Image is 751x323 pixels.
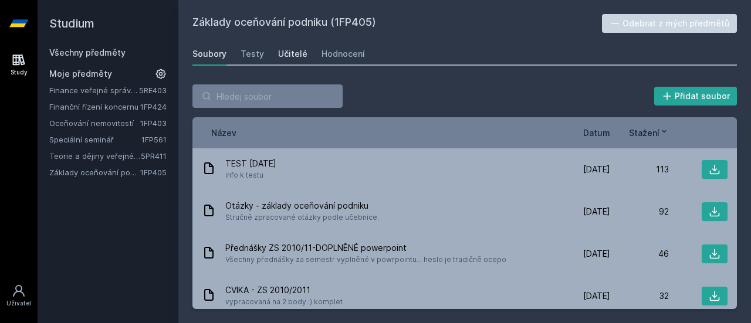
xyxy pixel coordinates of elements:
[241,42,264,66] a: Testy
[141,151,167,161] a: 5PR411
[610,206,669,217] div: 92
[610,248,669,260] div: 46
[322,48,365,60] div: Hodnocení
[139,86,167,95] a: 5RE403
[225,200,379,212] span: Otázky - základy oceňování podniku
[49,47,126,57] a: Všechny předměty
[241,48,264,60] div: Testy
[583,164,610,175] span: [DATE]
[49,150,141,162] a: Teorie a dějiny veřejné správy
[602,14,738,33] button: Odebrat z mých předmětů
[629,127,659,139] span: Stažení
[2,47,35,83] a: Study
[11,68,28,77] div: Study
[654,87,738,106] button: Přidat soubor
[49,134,141,145] a: Speciální seminář
[278,48,307,60] div: Učitelé
[49,101,140,113] a: Finanční řízení koncernu
[192,42,226,66] a: Soubory
[192,48,226,60] div: Soubory
[583,127,610,139] button: Datum
[140,168,167,177] a: 1FP405
[225,284,343,296] span: CVIKA - ZS 2010/2011
[225,296,343,308] span: vypracovaná na 2 body :) komplet
[583,206,610,217] span: [DATE]
[629,127,669,139] button: Stažení
[140,102,167,111] a: 1FP424
[225,254,506,266] span: Všechny přednášky za semestr vyplněné v powrpointu... heslo je tradičně ocepo
[49,84,139,96] a: Finance veřejné správy a veřejného sektoru
[141,135,167,144] a: 1FP561
[583,290,610,302] span: [DATE]
[49,166,140,178] a: Základy oceňování podniku
[192,84,343,108] input: Hledej soubor
[225,212,379,223] span: Stručně zpracované otázky podle učebnice.
[583,248,610,260] span: [DATE]
[610,290,669,302] div: 32
[278,42,307,66] a: Učitelé
[192,14,602,33] h2: Základy oceňování podniku (1FP405)
[2,278,35,314] a: Uživatel
[225,158,276,169] span: TEST [DATE]
[610,164,669,175] div: 113
[49,117,140,129] a: Oceňování nemovitostí
[225,242,506,254] span: Přednášky ZS 2010/11-DOPLNĚNÉ powerpoint
[211,127,236,139] button: Název
[322,42,365,66] a: Hodnocení
[6,299,31,308] div: Uživatel
[49,68,112,80] span: Moje předměty
[140,118,167,128] a: 1FP403
[225,169,276,181] span: info k testu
